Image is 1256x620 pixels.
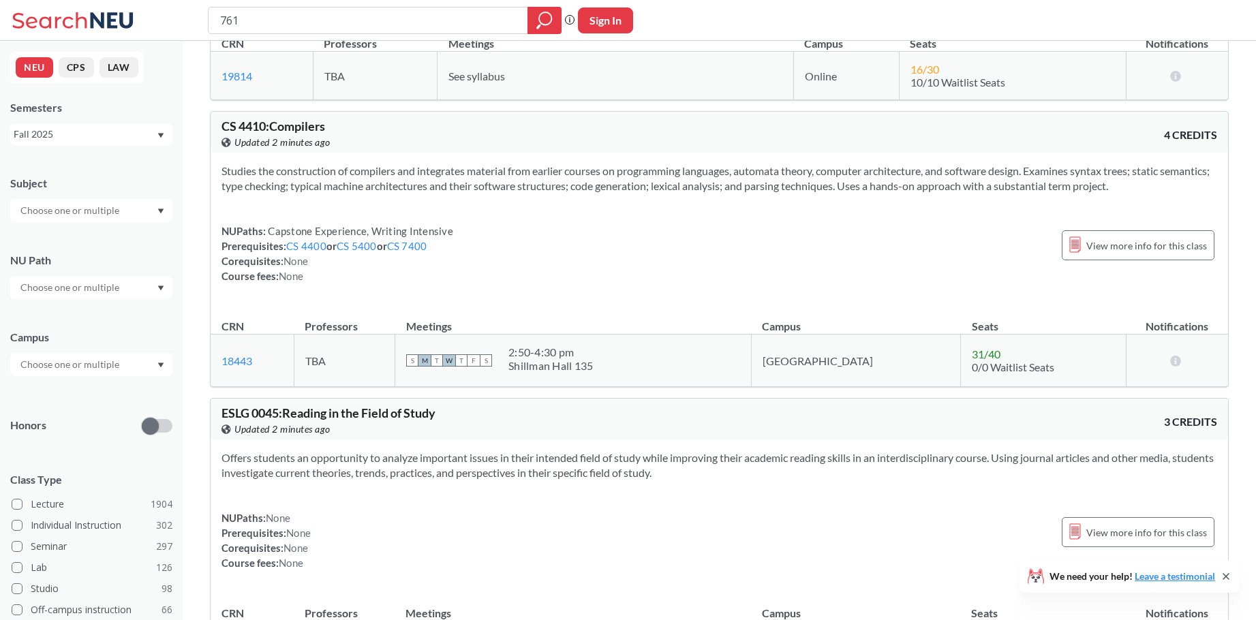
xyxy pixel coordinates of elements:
div: 2:50 - 4:30 pm [508,345,593,359]
td: TBA [313,52,437,100]
span: 1904 [151,497,172,512]
div: Fall 2025Dropdown arrow [10,123,172,145]
span: None [266,512,290,524]
label: Lecture [12,495,172,513]
a: CS 7400 [387,240,427,252]
div: Dropdown arrow [10,276,172,299]
span: None [284,255,308,267]
label: Seminar [12,538,172,555]
span: Updated 2 minutes ago [234,422,331,437]
div: CRN [221,319,244,334]
span: See syllabus [448,69,505,82]
span: We need your help! [1050,572,1215,581]
div: magnifying glass [527,7,562,34]
label: Studio [12,580,172,598]
button: NEU [16,57,53,78]
a: CS 4400 [286,240,326,252]
span: 98 [162,581,172,596]
svg: Dropdown arrow [157,133,164,138]
input: Class, professor, course number, "phrase" [219,9,518,32]
td: Online [793,52,899,100]
label: Off-campus instruction [12,601,172,619]
a: CS 5400 [337,240,377,252]
span: T [431,354,443,367]
span: S [480,354,492,367]
span: F [468,354,480,367]
span: 16 / 30 [910,63,939,76]
span: None [286,527,311,539]
div: NUPaths: Prerequisites: Corequisites: Course fees: [221,510,311,570]
span: 0/0 Waitlist Seats [972,360,1054,373]
button: CPS [59,57,94,78]
div: Dropdown arrow [10,199,172,222]
span: 4 CREDITS [1164,127,1217,142]
a: Leave a testimonial [1135,570,1215,582]
span: 31 / 40 [972,347,1000,360]
th: Seats [961,305,1127,335]
span: 126 [156,560,172,575]
button: Sign In [578,7,633,33]
section: Offers students an opportunity to analyze important issues in their intended field of study while... [221,450,1217,480]
button: LAW [99,57,138,78]
label: Individual Instruction [12,516,172,534]
span: 3 CREDITS [1164,414,1217,429]
span: None [279,270,303,282]
span: W [443,354,455,367]
span: None [279,557,303,569]
span: 66 [162,602,172,617]
span: Updated 2 minutes ago [234,135,331,150]
span: 302 [156,518,172,533]
div: Fall 2025 [14,127,156,142]
a: 19814 [221,69,252,82]
input: Choose one or multiple [14,202,128,219]
span: ESLG 0045 : Reading in the Field of Study [221,405,435,420]
div: Semesters [10,100,172,115]
span: T [455,354,468,367]
th: Campus [751,305,961,335]
span: None [284,542,308,554]
td: [GEOGRAPHIC_DATA] [751,335,961,387]
svg: magnifying glass [536,11,553,30]
a: 18443 [221,354,252,367]
svg: Dropdown arrow [157,285,164,291]
label: Lab [12,559,172,576]
span: S [406,354,418,367]
input: Choose one or multiple [14,356,128,373]
input: Choose one or multiple [14,279,128,296]
th: Professors [294,305,395,335]
p: Honors [10,418,46,433]
span: Class Type [10,472,172,487]
div: Dropdown arrow [10,353,172,376]
div: Shillman Hall 135 [508,359,593,373]
th: Meetings [395,305,752,335]
div: NU Path [10,253,172,268]
td: TBA [294,335,395,387]
div: NUPaths: Prerequisites: or or Corequisites: Course fees: [221,223,453,283]
div: CRN [221,36,244,51]
span: M [418,354,431,367]
span: Capstone Experience, Writing Intensive [266,225,453,237]
span: 297 [156,539,172,554]
th: Notifications [1127,305,1228,335]
span: View more info for this class [1086,524,1207,541]
svg: Dropdown arrow [157,362,164,368]
span: 10/10 Waitlist Seats [910,76,1005,89]
span: CS 4410 : Compilers [221,119,325,134]
div: Subject [10,176,172,191]
svg: Dropdown arrow [157,208,164,214]
span: View more info for this class [1086,237,1207,254]
section: Studies the construction of compilers and integrates material from earlier courses on programming... [221,164,1217,193]
div: Campus [10,330,172,345]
